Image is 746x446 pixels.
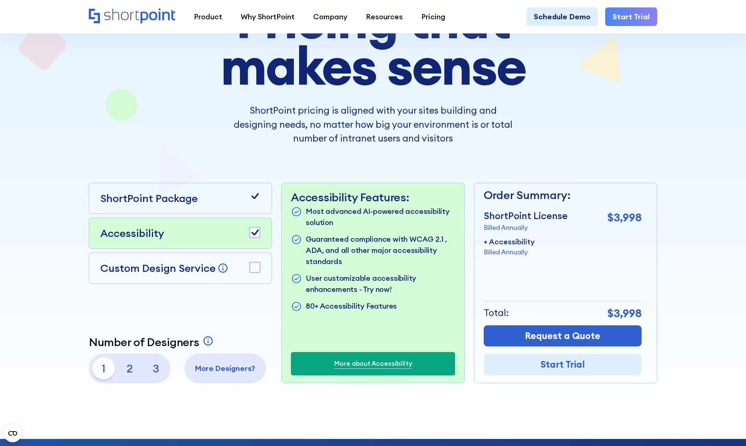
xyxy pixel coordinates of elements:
div: Why ShortPoint [241,11,295,22]
p: ShortPoint Package [100,191,198,206]
p: $3,998 [607,305,642,322]
p: + Accessibility [484,236,535,247]
p: ShortPoint License [484,209,568,223]
p: $3,998 [607,209,642,226]
p: 2 [119,357,141,380]
div: Company [313,11,347,22]
div: Resources [366,11,403,22]
p: Total: [484,306,509,320]
iframe: Chat Widget [709,410,746,446]
p: Order Summary: [484,187,642,204]
a: Home [89,9,175,25]
div: Pricing [421,11,445,22]
a: Start Trial [605,7,657,26]
p: Billed Annually [484,223,568,232]
p: User customizable accessibility enhancements - Try now! [306,273,455,295]
p: More Designers? [188,363,262,374]
p: Accessibility [100,225,164,241]
p: 80+ Accessibility Features [306,300,397,313]
div: Product [194,11,222,22]
a: Company [304,7,357,26]
a: Start Trial [484,354,642,375]
p: Number of Designers [89,335,199,349]
p: ShortPoint pricing is aligned with your sites building and designing needs, no matter how big you... [234,104,512,146]
a: Schedule Demo [526,7,598,26]
p: 1 [93,357,115,380]
a: Resources [357,7,412,26]
a: Request a Quote [484,325,642,347]
a: Pricing [412,7,455,26]
p: Billed Annually [484,247,535,257]
p: Most advanced AI-powered accessibility solution [306,206,455,228]
a: More about Accessibility [334,359,412,368]
a: Why ShortPoint [231,7,304,26]
button: Open CMP widget [4,424,22,442]
p: 3 [145,357,167,380]
p: Accessibility Features: [291,191,455,204]
p: Guaranteed compliance with WCAG 2.1 , ADA, and all other major accessibility standards [306,234,455,267]
a: Number of Designers [89,335,215,349]
a: Product [185,7,231,26]
p: Custom Design Service [100,261,215,275]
